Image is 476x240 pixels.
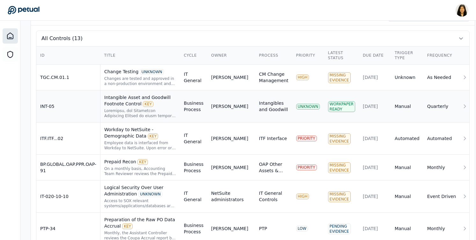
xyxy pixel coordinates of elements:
[391,155,423,180] td: Manual
[391,90,423,123] td: Manual
[324,46,359,65] th: Latest Status
[359,46,391,65] th: Due Date
[104,76,176,86] div: Changes are tested and approved in a non-production environment and approved prior to being imple...
[391,65,423,90] td: Unknown
[296,136,317,141] div: PRIORITY
[41,35,83,42] span: All Controls (13)
[423,90,461,123] td: Quarterly
[456,4,468,17] img: Renee Park
[423,180,461,213] td: Event Driven
[104,140,176,151] div: Employee data is interfaced from Workday to NetSuite. Upon error or failure, appropriate personne...
[423,65,461,90] td: As Needed
[423,46,461,65] th: Frequency
[296,226,308,231] div: LOW
[36,65,100,90] td: TGC.CM.01.1
[391,46,423,65] th: Trigger Type
[296,74,309,80] div: HIGH
[36,31,469,46] button: All Controls (13)
[363,74,387,81] div: [DATE]
[296,104,320,109] div: UNKNOWN
[8,6,40,15] a: Go to Dashboard
[36,155,100,180] td: BP.GLOBAL.OAP.PPR.OAP-91
[36,123,100,155] td: ITF.ITF...02
[391,180,423,213] td: Manual
[137,159,148,165] div: KEY
[122,223,133,229] div: KEY
[104,68,176,75] div: Change Testing
[259,135,287,142] div: ITF Interface
[255,46,292,65] th: Process
[292,46,324,65] th: Priority
[328,191,351,202] div: Missing Evidence
[211,103,248,109] div: [PERSON_NAME]
[423,155,461,180] td: Monthly
[36,90,100,123] td: INT-05
[138,191,162,197] div: UNKNOWN
[328,162,351,173] div: Missing Evidence
[104,159,176,165] div: Prepaid Recon
[180,90,208,123] td: Business Process
[328,133,351,144] div: Missing Evidence
[296,194,309,199] div: HIGH
[363,164,387,171] div: [DATE]
[3,28,18,44] a: Dashboard
[104,126,176,139] div: Workday to NetSuite - Demographic Data
[180,46,208,65] th: Cycle
[180,155,208,180] td: Business Process
[211,74,248,81] div: [PERSON_NAME]
[104,94,176,107] div: Intangible Asset and Goodwill Footnote Control
[104,108,176,118] div: Quarterly, the Functional Accounting Manager or above reviews the Intangible Asset and Goodwill f...
[140,69,164,75] div: UNKNOWN
[259,71,288,84] div: CM Change Management
[259,100,288,113] div: Intangibles and Goodwill
[328,223,351,234] div: Pending Evidence
[423,123,461,155] td: Automated
[363,193,387,200] div: [DATE]
[259,190,288,203] div: IT General Controls
[363,135,387,142] div: [DATE]
[211,135,248,142] div: [PERSON_NAME]
[148,133,158,139] div: KEY
[296,165,317,170] div: PRIORITY
[259,161,288,174] div: OAP Other Assets & Prepaids
[36,180,100,213] td: IT-020-10-10
[363,103,387,109] div: [DATE]
[100,46,180,65] th: Title
[391,123,423,155] td: Automated
[143,101,153,107] div: KEY
[3,47,18,62] a: SOC
[36,46,100,65] th: ID
[104,216,176,229] div: Preparation of the Raw PO Data Accrual
[180,180,208,213] td: IT General
[259,225,267,232] div: PTP
[104,166,176,176] div: On a monthly basis, Accounting Team Reviewer reviews the Prepaid reconciliation, which includes a...
[211,190,251,203] div: NetSuite administrators
[328,101,355,112] div: Workpaper Ready
[328,72,351,83] div: Missing Evidence
[180,65,208,90] td: IT General
[104,184,176,197] div: Logical Security Over User Administration
[363,225,387,232] div: [DATE]
[104,198,176,208] div: Access to SOX relevant systems/applications/databases are requested by the user(s), approved by a...
[180,123,208,155] td: IT General
[207,46,255,65] th: Owner
[211,164,248,171] div: [PERSON_NAME]
[211,225,248,232] div: [PERSON_NAME]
